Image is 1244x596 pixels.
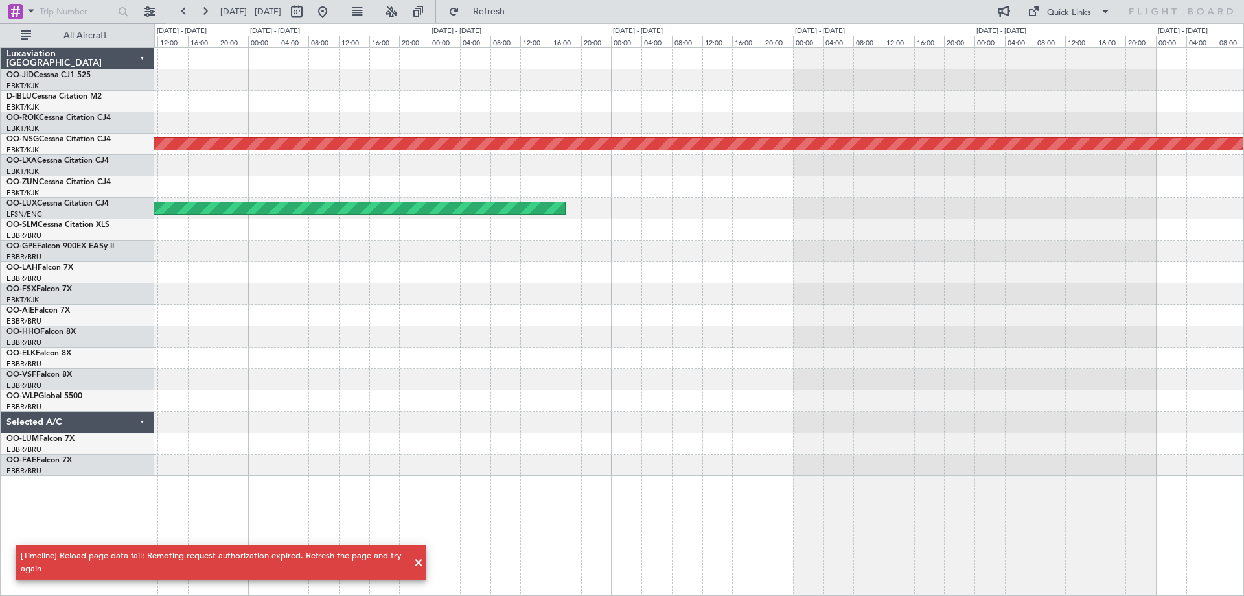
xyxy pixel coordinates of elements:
[581,36,612,47] div: 20:00
[6,264,38,272] span: OO-LAH
[6,328,76,336] a: OO-HHOFalcon 8X
[157,36,188,47] div: 12:00
[6,221,38,229] span: OO-SLM
[1047,6,1091,19] div: Quick Links
[6,243,114,250] a: OO-GPEFalcon 900EX EASy II
[1021,1,1117,22] button: Quick Links
[6,157,37,165] span: OO-LXA
[6,114,39,122] span: OO-ROK
[34,31,137,40] span: All Aircraft
[339,36,369,47] div: 12:00
[611,36,641,47] div: 00:00
[853,36,884,47] div: 08:00
[248,36,279,47] div: 00:00
[976,26,1026,37] div: [DATE] - [DATE]
[218,36,248,47] div: 20:00
[6,295,39,305] a: EBKT/KJK
[6,178,39,186] span: OO-ZUN
[6,200,109,208] a: OO-LUXCessna Citation CJ4
[460,36,490,47] div: 04:00
[157,26,207,37] div: [DATE] - [DATE]
[6,274,41,283] a: EBBR/BRU
[369,36,400,47] div: 16:00
[250,26,300,37] div: [DATE] - [DATE]
[6,435,39,443] span: OO-LUM
[308,36,339,47] div: 08:00
[6,328,40,336] span: OO-HHO
[6,392,38,400] span: OO-WLP
[6,243,37,250] span: OO-GPE
[1186,36,1217,47] div: 04:00
[1065,36,1096,47] div: 12:00
[6,93,32,101] span: D-IBLU
[6,350,71,357] a: OO-ELKFalcon 8X
[823,36,853,47] div: 04:00
[6,81,39,91] a: EBKT/KJK
[6,93,102,101] a: D-IBLUCessna Citation M2
[6,71,91,79] a: OO-JIDCessna CJ1 525
[6,188,39,198] a: EBKT/KJK
[40,2,114,21] input: Trip Number
[763,36,793,47] div: 20:00
[672,36,702,47] div: 08:00
[6,231,41,241] a: EBBR/BRU
[430,36,460,47] div: 00:00
[490,36,521,47] div: 08:00
[1156,36,1186,47] div: 00:00
[6,102,39,112] a: EBKT/KJK
[14,25,141,46] button: All Aircraft
[6,167,39,176] a: EBKT/KJK
[6,200,37,208] span: OO-LUX
[6,285,36,293] span: OO-FSX
[6,221,109,229] a: OO-SLMCessna Citation XLS
[795,26,845,37] div: [DATE] - [DATE]
[914,36,945,47] div: 16:00
[1096,36,1126,47] div: 16:00
[220,6,281,18] span: [DATE] - [DATE]
[6,136,39,143] span: OO-NSG
[6,307,34,315] span: OO-AIE
[6,371,72,379] a: OO-VSFFalcon 8X
[6,350,36,357] span: OO-ELK
[1035,36,1065,47] div: 08:00
[6,466,41,476] a: EBBR/BRU
[6,285,72,293] a: OO-FSXFalcon 7X
[6,157,109,165] a: OO-LXACessna Citation CJ4
[21,550,407,575] div: [Timeline] Reload page data fail: Remoting request authorization expired. Refresh the page and tr...
[6,445,41,455] a: EBBR/BRU
[884,36,914,47] div: 12:00
[6,71,34,79] span: OO-JID
[6,307,70,315] a: OO-AIEFalcon 7X
[399,36,430,47] div: 20:00
[974,36,1005,47] div: 00:00
[1158,26,1208,37] div: [DATE] - [DATE]
[6,371,36,379] span: OO-VSF
[732,36,763,47] div: 16:00
[6,457,36,464] span: OO-FAE
[6,359,41,369] a: EBBR/BRU
[6,392,82,400] a: OO-WLPGlobal 5500
[279,36,309,47] div: 04:00
[6,124,39,134] a: EBKT/KJK
[702,36,733,47] div: 12:00
[6,435,75,443] a: OO-LUMFalcon 7X
[6,209,42,219] a: LFSN/ENC
[551,36,581,47] div: 16:00
[944,36,974,47] div: 20:00
[432,26,481,37] div: [DATE] - [DATE]
[1005,36,1035,47] div: 04:00
[793,36,824,47] div: 00:00
[6,316,41,326] a: EBBR/BRU
[641,36,672,47] div: 04:00
[6,457,72,464] a: OO-FAEFalcon 7X
[6,338,41,348] a: EBBR/BRU
[520,36,551,47] div: 12:00
[443,1,520,22] button: Refresh
[462,7,516,16] span: Refresh
[6,264,73,272] a: OO-LAHFalcon 7X
[6,178,111,186] a: OO-ZUNCessna Citation CJ4
[1125,36,1156,47] div: 20:00
[6,402,41,412] a: EBBR/BRU
[6,136,111,143] a: OO-NSGCessna Citation CJ4
[6,381,41,390] a: EBBR/BRU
